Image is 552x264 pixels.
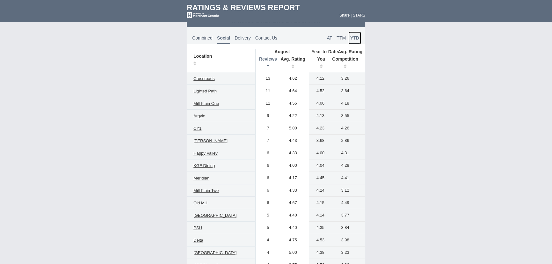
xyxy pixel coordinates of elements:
[309,49,365,55] th: Avg. Rating
[337,35,346,40] span: TTM
[329,209,365,222] td: 3.77
[329,55,365,72] th: Competition : activate to sort column ascending
[309,246,329,259] td: 4.38
[309,172,329,184] td: 4.45
[256,246,277,259] td: 4
[193,250,236,255] span: [GEOGRAPHIC_DATA]
[190,150,221,157] a: Happy Valley
[329,234,365,246] td: 3.98
[329,222,365,234] td: 3.84
[187,49,256,72] th: Location: activate to sort column ascending
[311,49,338,54] span: Year-to-Date
[329,197,365,209] td: 4.49
[309,72,329,85] td: 4.12
[277,85,309,97] td: 4.64
[277,159,309,172] td: 4.00
[277,147,309,159] td: 4.33
[193,76,214,81] span: Crossroads
[256,159,277,172] td: 6
[193,238,203,243] span: Delta
[277,122,309,135] td: 5.00
[329,159,365,172] td: 4.28
[190,100,222,107] a: Mill Plain One
[193,126,201,131] span: CY1
[277,197,309,209] td: 4.67
[329,110,365,122] td: 3.55
[193,163,215,168] span: KGF Dining
[277,110,309,122] td: 4.22
[277,135,309,147] td: 4.43
[327,35,332,40] span: AT
[190,187,222,194] a: Mill Plain Two
[193,89,217,93] span: Lighted Path
[309,85,329,97] td: 4.52
[329,135,365,147] td: 2.86
[235,35,251,40] span: Delivery
[256,234,277,246] td: 4
[190,112,208,120] a: Argyle
[309,234,329,246] td: 4.53
[309,159,329,172] td: 4.04
[255,35,277,40] span: Contact Us
[190,162,218,170] a: KGF Dining
[329,85,365,97] td: 3.64
[190,87,220,95] a: Lighted Path
[256,110,277,122] td: 9
[256,209,277,222] td: 5
[329,172,365,184] td: 4.41
[217,35,230,44] span: Social
[329,246,365,259] td: 3.23
[309,184,329,197] td: 4.24
[309,110,329,122] td: 4.13
[193,213,236,218] span: [GEOGRAPHIC_DATA]
[187,12,220,18] img: mc-powered-by-logo-white-103.png
[309,209,329,222] td: 4.14
[277,97,309,110] td: 4.55
[190,237,206,244] a: Delta
[256,49,309,55] th: August
[351,13,352,18] span: |
[329,147,365,159] td: 4.31
[277,55,309,72] th: Avg. Rating: activate to sort column ascending
[193,188,219,193] span: Mill Plain Two
[277,222,309,234] td: 4.40
[190,174,213,182] a: Meridian
[329,72,365,85] td: 3.26
[193,176,209,180] span: Meridian
[256,122,277,135] td: 7
[329,97,365,110] td: 4.18
[309,55,329,72] th: You: activate to sort column ascending
[193,138,228,143] span: [PERSON_NAME]
[193,101,219,106] span: Mill Plain One
[339,13,350,18] a: Share
[309,197,329,209] td: 4.15
[277,184,309,197] td: 4.33
[256,72,277,85] td: 13
[193,225,202,230] span: PSU
[256,172,277,184] td: 6
[350,35,359,44] span: YTD
[256,197,277,209] td: 6
[193,151,218,156] span: Happy Valley
[309,147,329,159] td: 4.00
[309,222,329,234] td: 4.35
[192,35,213,40] span: Combined
[353,13,365,18] a: STARS
[190,125,205,132] a: CY1
[190,212,240,219] a: [GEOGRAPHIC_DATA]
[256,184,277,197] td: 6
[193,201,207,205] span: Old Mill
[190,137,231,145] a: [PERSON_NAME]
[277,72,309,85] td: 4.62
[277,246,309,259] td: 5.00
[309,122,329,135] td: 4.23
[256,85,277,97] td: 11
[256,135,277,147] td: 7
[277,209,309,222] td: 4.40
[277,234,309,246] td: 4.75
[193,114,205,118] span: Argyle
[190,75,218,83] a: Crossroads
[309,97,329,110] td: 4.06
